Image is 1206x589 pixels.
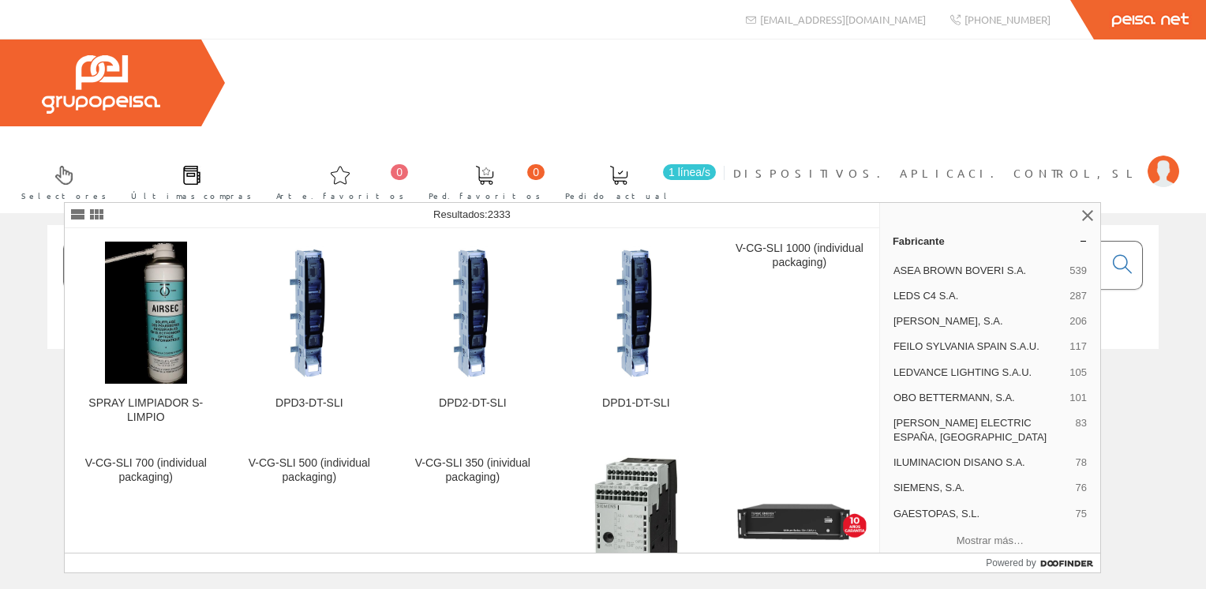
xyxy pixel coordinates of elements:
[986,556,1036,570] span: Powered by
[404,456,541,485] div: V-CG-SLI 350 (inividual packaging)
[404,244,541,381] img: DPD2-DT-SLI
[555,229,717,443] a: DPD1-DT-SLI DPD1-DT-SLI
[893,416,1069,445] span: [PERSON_NAME] ELECTRIC ESPAÑA, [GEOGRAPHIC_DATA]
[429,188,541,204] span: Ped. favoritos
[1075,481,1086,495] span: 76
[391,164,408,180] span: 0
[65,229,227,443] a: SPRAY LIMPIADOR S-LIMPIO SPRAY LIMPIADOR S-LIMPIO
[47,369,1159,382] div: © Grupo Peisa
[1069,289,1087,303] span: 287
[567,244,705,381] img: DPD1-DT-SLI
[241,396,378,411] div: DPD3-DT-SLI
[1069,314,1087,328] span: 206
[893,340,1063,354] span: FEILO SYLVANIA SPAIN S.A.U.
[1075,456,1086,470] span: 78
[880,228,1100,253] a: Fabricante
[115,152,260,210] a: Últimas compras
[567,396,705,411] div: DPD1-DT-SLI
[893,314,1063,328] span: [PERSON_NAME], S.A.
[893,366,1063,380] span: LEDVANCE LIGHTING S.A.U.
[488,208,511,220] span: 2333
[893,507,1069,521] span: GAESTOPAS, S.L.
[228,229,391,443] a: DPD3-DT-SLI DPD3-DT-SLI
[527,164,545,180] span: 0
[731,242,868,270] div: V-CG-SLI 1000 (individual packaging)
[893,481,1069,495] span: SIEMENS, S.A.
[21,188,107,204] span: Selectores
[893,264,1063,278] span: ASEA BROWN BOVERI S.A.
[565,188,672,204] span: Pedido actual
[241,456,378,485] div: V-CG-SLI 500 (individual packaging)
[886,528,1094,554] button: Mostrar más…
[391,229,554,443] a: DPD2-DT-SLI DPD2-DT-SLI
[1069,391,1087,405] span: 101
[77,396,215,425] div: SPRAY LIMPIADOR S-LIMPIO
[404,396,541,411] div: DPD2-DT-SLI
[1069,366,1087,380] span: 105
[733,152,1179,167] a: DISPOSITIVOS. APLICACI. CONTROL, SL
[1069,340,1087,354] span: 117
[42,55,160,114] img: Grupo Peisa
[1075,416,1086,445] span: 83
[549,152,720,210] a: 1 línea/s Pedido actual
[241,244,378,381] img: DPD3-DT-SLI
[663,164,716,180] span: 1 línea/s
[893,391,1063,405] span: OBO BETTERMANN, S.A.
[893,456,1069,470] span: ILUMINACION DISANO S.A.
[1069,264,1087,278] span: 539
[433,208,511,220] span: Resultados:
[986,553,1100,572] a: Powered by
[893,289,1063,303] span: LEDS C4 S.A.
[733,165,1140,181] span: DISPOSITIVOS. APLICACI. CONTROL, SL
[6,152,114,210] a: Selectores
[131,188,252,204] span: Últimas compras
[718,229,881,443] a: V-CG-SLI 1000 (individual packaging)
[276,188,404,204] span: Arte. favoritos
[105,242,187,384] img: SPRAY LIMPIADOR S-LIMPIO
[760,13,926,26] span: [EMAIL_ADDRESS][DOMAIN_NAME]
[77,456,215,485] div: V-CG-SLI 700 (individual packaging)
[1075,507,1086,521] span: 75
[964,13,1051,26] span: [PHONE_NUMBER]
[731,502,868,553] img: Batería TE LITHIUM SERIES, 48V 5.1KWh, SLIM, TURBO ENERGY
